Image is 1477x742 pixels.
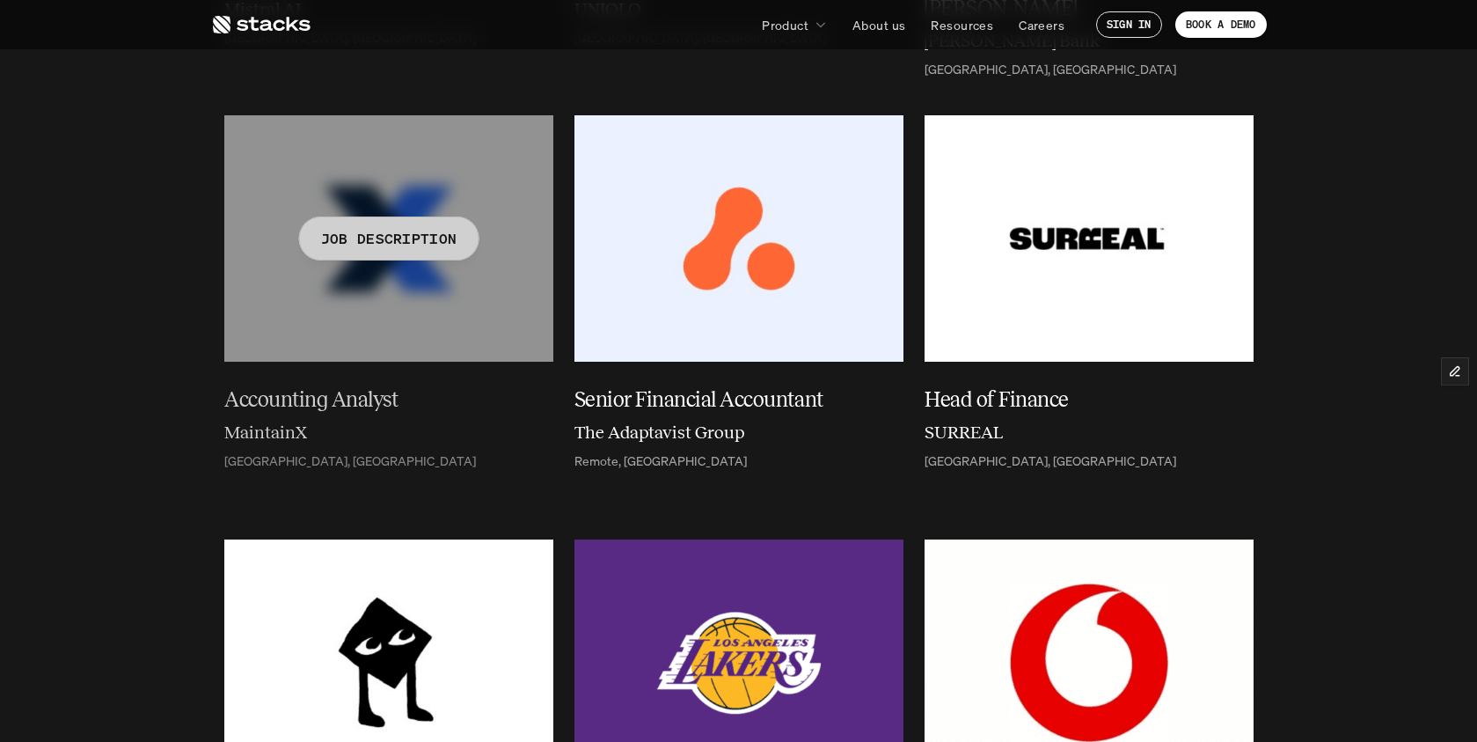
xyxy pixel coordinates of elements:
p: [GEOGRAPHIC_DATA], [GEOGRAPHIC_DATA] [925,454,1176,469]
a: Resources [920,9,1004,40]
a: [GEOGRAPHIC_DATA], [GEOGRAPHIC_DATA] [224,454,553,469]
h5: Senior Financial Accountant [574,384,882,415]
a: BOOK A DEMO [1175,11,1267,38]
a: Remote, [GEOGRAPHIC_DATA] [574,454,903,469]
a: [PERSON_NAME] Bank [925,27,1254,59]
p: Product [762,16,808,34]
a: Head of Finance [925,384,1254,415]
h5: Accounting Analyst [224,384,532,415]
button: Edit Framer Content [1442,358,1468,385]
p: Resources [931,16,993,34]
h6: SURREAL [925,419,1003,445]
a: [GEOGRAPHIC_DATA], [GEOGRAPHIC_DATA] [925,454,1254,469]
p: JOB DESCRIPTION [320,226,457,252]
a: Privacy Policy [264,79,340,93]
a: Senior Financial Accountant [574,384,903,415]
p: BOOK A DEMO [1186,18,1256,31]
a: Careers [1008,9,1075,40]
p: [GEOGRAPHIC_DATA], [GEOGRAPHIC_DATA] [925,62,1176,77]
a: SIGN IN [1096,11,1162,38]
a: JOB DESCRIPTION [224,115,553,362]
p: Remote, [GEOGRAPHIC_DATA] [574,454,747,469]
h6: MaintainX [224,419,307,445]
a: Accounting Analyst [224,384,553,415]
h5: Head of Finance [925,384,1232,415]
a: MaintainX [224,419,553,451]
a: [GEOGRAPHIC_DATA], [GEOGRAPHIC_DATA] [925,62,1254,77]
h6: [PERSON_NAME] Bank [925,27,1100,54]
p: [GEOGRAPHIC_DATA], [GEOGRAPHIC_DATA] [224,454,476,469]
p: SIGN IN [1107,18,1152,31]
p: Careers [1019,16,1064,34]
p: About us [852,16,905,34]
a: About us [842,9,916,40]
a: SURREAL [925,419,1254,451]
h6: The Adaptavist Group [574,419,744,445]
a: The Adaptavist Group [574,419,903,451]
